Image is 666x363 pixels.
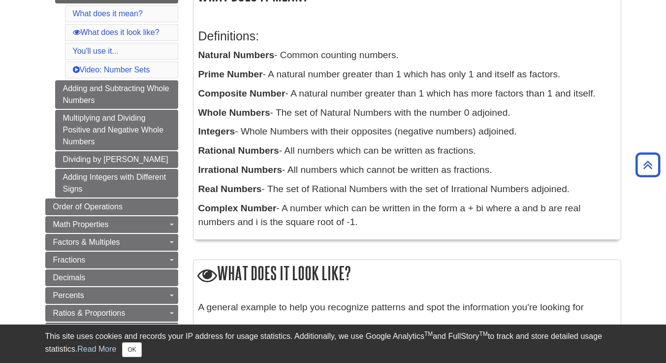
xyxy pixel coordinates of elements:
[45,198,178,215] a: Order of Operations
[198,203,277,213] b: Complex Number
[73,66,150,74] a: Video: Number Sets
[45,216,178,233] a: Math Properties
[198,300,616,315] p: A general example to help you recognize patterns and spot the information you're looking for
[53,220,109,229] span: Math Properties
[53,202,123,211] span: Order of Operations
[55,80,178,109] a: Adding and Subtracting Whole Numbers
[198,182,616,197] p: - The set of Rational Numbers with the set of Irrational Numbers adjoined.
[198,50,275,60] b: Natural Numbers
[53,256,86,264] span: Fractions
[73,28,159,36] a: What does it look like?
[198,87,616,101] p: - A natural number greater than 1 which has more factors than 1 and itself.
[73,9,143,18] a: What does it mean?
[479,330,488,337] sup: TM
[55,110,178,150] a: Multiplying and Dividing Positive and Negative Whole Numbers
[424,330,433,337] sup: TM
[45,287,178,304] a: Percents
[45,234,178,251] a: Factors & Multiples
[198,165,283,175] b: Irrational Numbers
[53,291,84,299] span: Percents
[198,125,616,139] p: - Whole Numbers with their opposites (negative numbers) adjoined.
[198,145,279,156] b: Rational Numbers
[45,305,178,322] a: Ratios & Proportions
[77,345,116,353] a: Read More
[198,29,616,43] h3: Definitions:
[198,144,616,158] p: - All numbers which can be written as fractions.
[198,163,616,177] p: - All numbers which cannot be written as fractions.
[45,330,621,357] div: This site uses cookies and records your IP address for usage statistics. Additionally, we use Goo...
[198,106,616,120] p: - The set of Natural Numbers with the number 0 adjoined.
[198,184,262,194] b: Real Numbers
[198,69,263,79] b: Prime Number
[193,260,621,288] h2: What does it look like?
[198,107,270,118] b: Whole Numbers
[198,67,616,82] p: - A natural number greater than 1 which has only 1 and itself as factors.
[53,309,126,317] span: Ratios & Proportions
[45,269,178,286] a: Decimals
[198,201,616,230] p: - A number which can be written in the form a + bi where a and b are real numbers and i is the sq...
[198,88,285,99] b: Composite Number
[198,48,616,63] p: - Common counting numbers.
[73,47,119,55] a: You'll use it...
[53,273,86,282] span: Decimals
[122,342,141,357] button: Close
[198,126,235,136] b: Integers
[55,169,178,198] a: Adding Integers with Different Signs
[198,320,616,342] caption: A list of types of numbers and examples.
[632,158,664,171] a: Back to Top
[45,323,178,339] a: Exponents
[53,238,120,246] span: Factors & Multiples
[45,252,178,268] a: Fractions
[55,151,178,168] a: Dividing by [PERSON_NAME]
